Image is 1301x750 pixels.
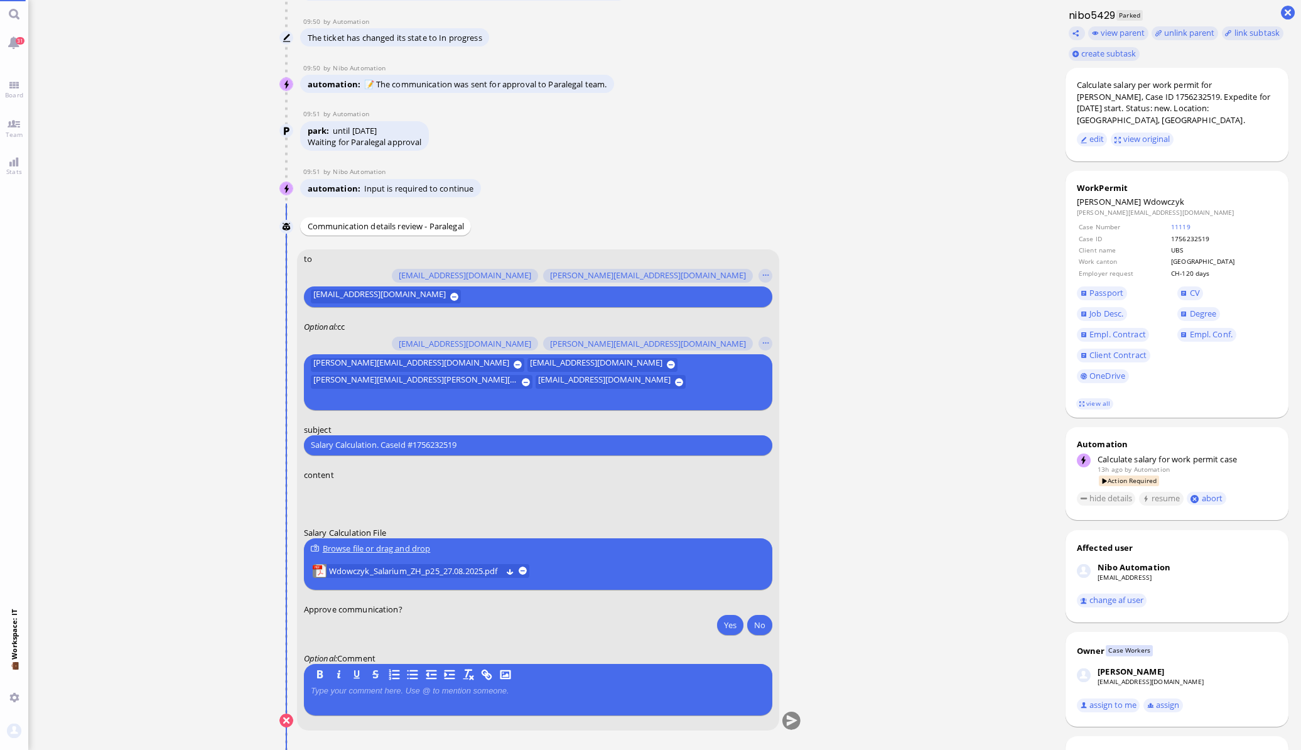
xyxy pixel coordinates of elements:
button: U [350,668,364,682]
div: Waiting for Paralegal approval [308,136,422,148]
button: assign [1143,698,1183,712]
span: automation [308,183,364,194]
span: 09:50 [303,17,323,26]
div: Calculate salary for work permit case [1098,454,1277,465]
button: remove [519,567,527,575]
span: by [323,109,333,118]
img: Fabienne Arslan [1077,668,1091,682]
a: [EMAIL_ADDRESS] [1098,573,1152,582]
span: until [333,125,350,136]
button: S [369,668,382,682]
span: Degree [1190,308,1217,319]
button: [EMAIL_ADDRESS][DOMAIN_NAME] [311,290,461,303]
a: view all [1076,398,1113,409]
img: Automation [280,124,294,138]
td: Employer request [1078,268,1169,278]
button: No [747,615,772,635]
span: automation@nibo.ai [333,63,386,72]
span: 31 [16,37,24,45]
button: [PERSON_NAME][EMAIL_ADDRESS][PERSON_NAME][DOMAIN_NAME] [311,375,532,389]
td: Client name [1078,245,1169,255]
div: Browse file or drag and drop [311,542,765,555]
img: Nibo Automation [280,78,294,92]
span: by [1125,465,1131,474]
button: edit [1077,133,1108,146]
span: automation@bluelakelegal.com [333,17,369,26]
span: 09:51 [303,167,323,176]
button: view original [1111,133,1174,146]
span: [PERSON_NAME][EMAIL_ADDRESS][DOMAIN_NAME] [313,358,509,372]
span: automation [308,79,364,90]
button: [EMAIL_ADDRESS][DOMAIN_NAME] [528,358,678,372]
a: OneDrive [1077,369,1129,383]
div: Automation [1077,438,1277,450]
span: cc [337,321,345,332]
div: Communication details review - Paralegal [300,217,470,236]
task-group-action-menu: link subtask [1222,26,1283,40]
button: [PERSON_NAME][EMAIL_ADDRESS][DOMAIN_NAME] [311,358,524,372]
button: abort [1187,492,1226,505]
span: Job Desc. [1089,308,1123,319]
span: automation@nibo.ai [333,167,386,176]
a: Job Desc. [1077,307,1127,321]
span: by [323,63,333,72]
img: Automation [280,31,294,45]
span: [DATE] [352,125,377,136]
span: Wdowczyk_Salarium_ZH_p25_27.08.2025.pdf [329,564,502,578]
button: create subtask [1069,47,1140,61]
td: Work canton [1078,256,1169,266]
button: resume [1139,492,1184,506]
span: CV [1190,287,1200,298]
a: Empl. Contract [1077,328,1149,342]
button: [EMAIL_ADDRESS][DOMAIN_NAME] [536,375,686,389]
img: Nibo Automation [1077,564,1091,578]
span: Case Workers [1106,645,1153,656]
span: subject [304,424,332,435]
span: by [323,167,333,176]
a: Client Contract [1077,349,1150,362]
em: : [304,321,337,332]
span: to [304,253,312,264]
lob-view: Wdowczyk_Salarium_ZH_p25_27.08.2025.pdf [313,564,529,578]
td: CH-120 days [1170,268,1276,278]
span: Action Required [1099,476,1160,486]
span: Stats [3,167,25,176]
a: Degree [1177,307,1220,321]
button: [PERSON_NAME][EMAIL_ADDRESS][DOMAIN_NAME] [543,337,753,351]
a: Passport [1077,286,1127,300]
span: 💼 Workspace: IT [9,660,19,688]
span: content [304,469,334,481]
em: : [304,653,337,664]
button: assign to me [1077,698,1140,712]
span: Team [3,130,26,139]
span: 09:51 [303,109,323,118]
div: Nibo Automation [1098,562,1170,573]
span: 09:50 [303,63,323,72]
div: Affected user [1077,542,1133,553]
button: unlink parent [1152,26,1218,40]
span: Optional [304,321,335,332]
div: WorkPermit [1077,182,1277,193]
span: Empl. Contract [1089,329,1146,340]
button: view parent [1088,26,1148,40]
span: [PERSON_NAME][EMAIL_ADDRESS][DOMAIN_NAME] [550,339,746,349]
span: [EMAIL_ADDRESS][DOMAIN_NAME] [538,375,671,389]
span: [PERSON_NAME][EMAIL_ADDRESS][PERSON_NAME][DOMAIN_NAME] [313,375,517,389]
button: Yes [717,615,743,635]
span: [EMAIL_ADDRESS][DOMAIN_NAME] [399,339,531,349]
button: [PERSON_NAME][EMAIL_ADDRESS][DOMAIN_NAME] [543,269,753,283]
a: View Wdowczyk_Salarium_ZH_p25_27.08.2025.pdf [329,564,502,578]
span: Approve communication? [304,604,402,615]
span: Parked [1116,10,1143,21]
img: Wdowczyk_Salarium_ZH_p25_27.08.2025.pdf [313,564,327,578]
button: I [332,668,345,682]
span: Salary Calculation File [304,528,386,539]
button: Download Wdowczyk_Salarium_ZH_p25_27.08.2025.pdf [506,567,514,575]
span: automation@bluelakelegal.com [333,109,369,118]
span: [PERSON_NAME] [1077,196,1142,207]
button: Cancel [279,714,293,727]
a: Empl. Conf. [1177,328,1236,342]
div: Owner [1077,645,1105,656]
div: [PERSON_NAME] [1098,666,1164,677]
span: by [323,17,333,26]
